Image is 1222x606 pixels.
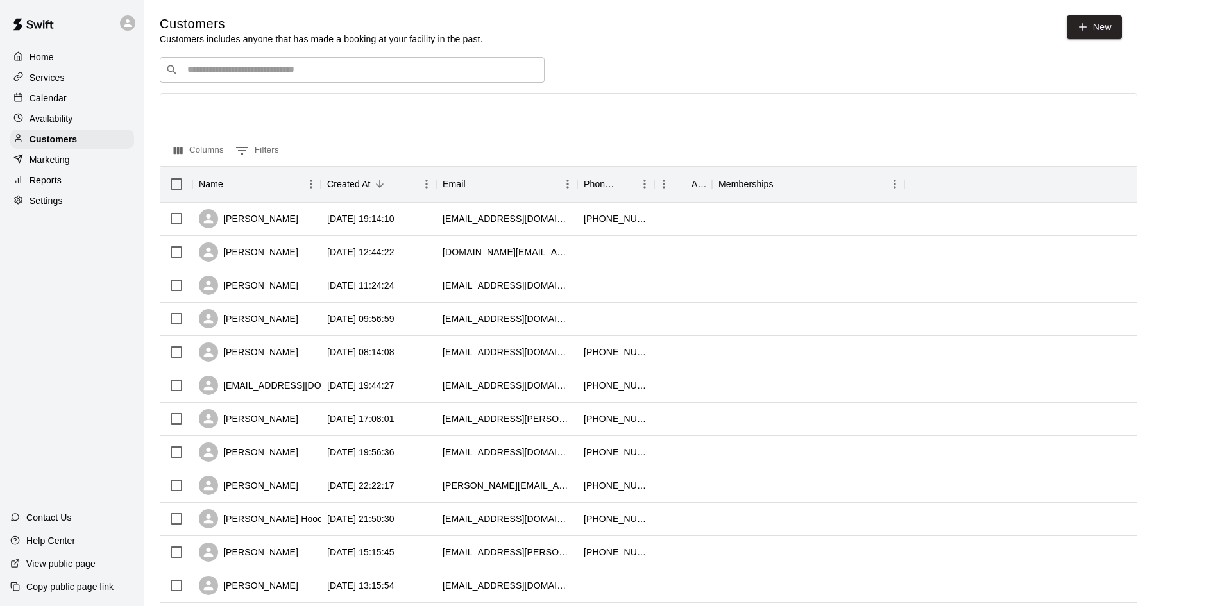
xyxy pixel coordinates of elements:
a: New [1067,15,1122,39]
div: 2025-09-08 19:14:10 [327,212,395,225]
div: 2025-09-01 15:15:45 [327,546,395,559]
div: ashleysciaroni3@gmail.com [443,446,571,459]
div: 2025-09-02 19:56:36 [327,446,395,459]
button: Sort [223,175,241,193]
a: Settings [10,191,134,210]
div: 2025-09-01 13:15:54 [327,579,395,592]
div: [PERSON_NAME] [199,576,298,595]
p: Reports [30,174,62,187]
div: [PERSON_NAME] [199,309,298,328]
div: cal.r.smith79@gmail.com [443,312,571,325]
p: Services [30,71,65,84]
p: View public page [26,557,96,570]
div: bristowhood@gmail.com [443,512,571,525]
div: bholland@newbelgium.com [443,379,571,392]
button: Sort [371,175,389,193]
a: Home [10,47,134,67]
a: Marketing [10,150,134,169]
div: [PERSON_NAME] [199,442,298,462]
div: 2025-09-01 22:22:17 [327,479,395,492]
button: Menu [635,174,654,194]
div: 2025-09-01 21:50:30 [327,512,395,525]
div: [PERSON_NAME] [199,543,298,562]
p: Settings [30,194,63,207]
div: +17208378637 [584,446,648,459]
div: [EMAIL_ADDRESS][DOMAIN_NAME] [PERSON_NAME] [199,376,456,395]
a: Reports [10,171,134,190]
p: Help Center [26,534,75,547]
div: Name [192,166,321,202]
div: acsanders1@gmail.com [443,346,571,358]
p: Calendar [30,92,67,105]
div: Name [199,166,223,202]
button: Menu [885,174,904,194]
button: Sort [617,175,635,193]
button: Menu [558,174,577,194]
div: 2025-09-04 17:08:01 [327,412,395,425]
div: Email [443,166,466,202]
div: [PERSON_NAME] [199,409,298,428]
div: [PERSON_NAME] [199,276,298,295]
p: Availability [30,112,73,125]
a: Availability [10,109,134,128]
button: Menu [417,174,436,194]
div: jameshawks@msn.com [443,279,571,292]
div: Age [654,166,712,202]
div: [PERSON_NAME] [199,242,298,262]
div: 2025-09-06 09:56:59 [327,312,395,325]
div: Created At [321,166,436,202]
div: Phone Number [584,166,617,202]
div: +19704431174 [584,412,648,425]
div: Memberships [712,166,904,202]
p: Contact Us [26,511,72,524]
p: Customers includes anyone that has made a booking at your facility in the past. [160,33,483,46]
button: Menu [654,174,674,194]
div: +12178367006 [584,379,648,392]
div: +19704203215 [584,479,648,492]
div: Memberships [718,166,774,202]
p: Home [30,51,54,63]
div: +16502704771 [584,212,648,225]
div: [PERSON_NAME] Hood [199,509,323,528]
button: Sort [466,175,484,193]
h5: Customers [160,15,483,33]
div: Search customers by name or email [160,57,545,83]
div: kate@employmentsolutions.com [443,479,571,492]
a: Calendar [10,88,134,108]
div: [PERSON_NAME] [199,476,298,495]
div: Phone Number [577,166,654,202]
div: +13039319695 [584,546,648,559]
button: Sort [674,175,692,193]
div: [PERSON_NAME] [199,209,298,228]
div: 2025-09-06 11:24:24 [327,279,395,292]
button: Show filters [232,140,282,161]
div: Age [692,166,706,202]
div: [PERSON_NAME] [199,342,298,362]
a: Services [10,68,134,87]
div: +19706981261 [584,512,648,525]
div: 2025-09-04 19:44:27 [327,379,395,392]
button: Menu [301,174,321,194]
div: Email [436,166,577,202]
div: mike.kz@pm.me [443,246,571,258]
button: Select columns [171,140,227,161]
a: Customers [10,130,134,149]
div: 2025-09-06 08:14:08 [327,346,395,358]
div: 2025-09-06 12:44:22 [327,246,395,258]
p: Marketing [30,153,70,166]
div: nikki.fritzler@gmail.com [443,546,571,559]
div: Created At [327,166,371,202]
div: +17208418758 [584,346,648,358]
div: mandee.larson@hotmail.com [443,412,571,425]
p: Customers [30,133,77,146]
p: Copy public page link [26,580,114,593]
button: Sort [774,175,792,193]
